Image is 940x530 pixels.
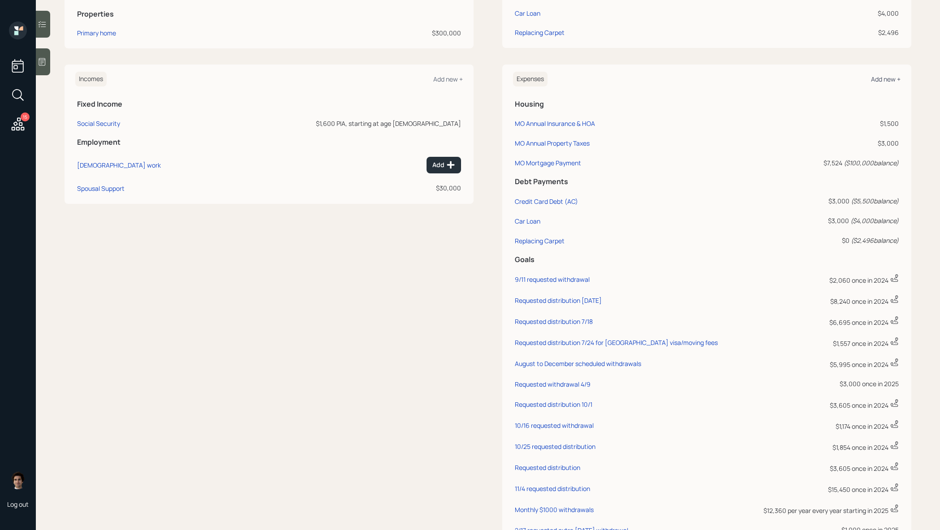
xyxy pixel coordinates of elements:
div: [DEMOGRAPHIC_DATA] work [77,161,161,169]
div: Add new + [433,75,463,83]
div: $3,000 [746,216,899,225]
div: Social Security [77,119,120,128]
div: Requested distribution 10/1 [515,400,592,409]
div: $2,060 once in 2024 [746,274,899,285]
div: $12,360 per year every year starting in 2025 [746,504,899,515]
div: $1,854 once in 2024 [746,441,899,452]
div: $1,600 PIA, starting at age [DEMOGRAPHIC_DATA] [220,119,461,128]
div: $3,000 [746,196,899,206]
div: $8,240 once in 2024 [746,295,899,306]
div: 10/16 requested withdrawal [515,421,594,430]
h5: Employment [77,138,461,147]
img: harrison-schaefer-headshot-2.png [9,471,27,489]
i: ( $100,000 balance) [844,159,899,167]
div: 15 [21,112,30,121]
div: $300,000 [334,28,461,38]
div: $1,174 once in 2024 [746,420,899,431]
div: Car Loan [515,217,540,225]
h5: Housing [515,100,899,108]
h5: Debt Payments [515,177,899,186]
button: Add [427,157,461,173]
div: Requested distribution [DATE] [515,296,602,305]
div: Requested distribution 7/18 [515,317,593,326]
h6: Expenses [513,72,548,86]
i: ( $2,496 balance) [851,236,899,245]
h5: Goals [515,255,899,264]
div: Primary home [77,28,116,38]
div: $3,000 once in 2025 [746,379,899,388]
div: MO Mortgage Payment [515,159,581,167]
div: $2,496 [779,28,899,37]
h6: Incomes [75,72,107,86]
div: $3,605 once in 2024 [746,399,899,410]
div: Add new + [871,75,901,83]
div: $30,000 [220,183,461,193]
div: $0 [746,236,899,245]
i: ( $4,000 balance) [850,216,899,225]
div: $3,605 once in 2024 [746,462,899,473]
div: Car Loan [515,9,540,18]
div: Log out [7,500,29,508]
div: MO Annual Insurance & HOA [515,119,595,128]
div: 10/25 requested distribution [515,442,595,451]
div: Add [432,160,455,169]
div: Spousal Support [77,184,125,193]
div: $1,500 [746,119,899,128]
div: 9/11 requested withdrawal [515,275,590,284]
div: Replacing Carpet [515,237,565,245]
div: MO Annual Property Taxes [515,139,590,147]
h5: Properties [77,10,461,18]
div: 11/4 requested distribution [515,484,590,493]
div: $1,557 once in 2024 [746,337,899,348]
div: Requested withdrawal 4/9 [515,380,591,388]
div: $4,000 [779,9,899,18]
div: Replacing Carpet [515,28,565,37]
div: Credit Card Debt (AC) [515,197,578,206]
div: $15,450 once in 2024 [746,483,899,494]
div: $7,524 [746,158,899,168]
div: August to December scheduled withdrawals [515,359,641,368]
div: Monthly $1000 withdrawals [515,505,594,514]
div: Requested distribution [515,463,580,472]
i: ( $5,500 balance) [851,197,899,205]
div: $3,000 [746,138,899,148]
div: $6,695 once in 2024 [746,316,899,327]
div: Requested distribution 7/24 for [GEOGRAPHIC_DATA] visa/moving fees [515,338,718,347]
h5: Fixed Income [77,100,461,108]
div: $5,995 once in 2024 [746,358,899,369]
